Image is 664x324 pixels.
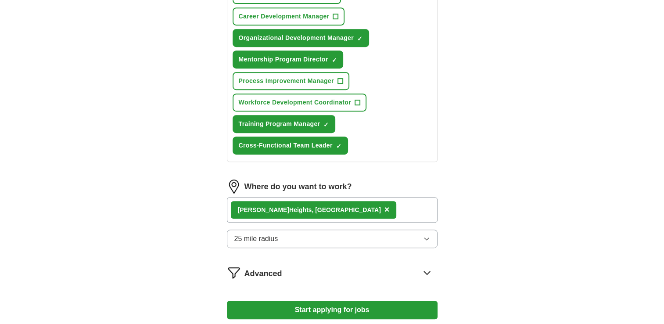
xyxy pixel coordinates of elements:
button: 25 mile radius [227,230,438,248]
button: Cross-Functional Team Leader✓ [233,137,348,155]
button: Start applying for jobs [227,301,438,319]
button: Process Improvement Manager [233,72,349,90]
span: Training Program Manager [239,119,320,129]
label: Where do you want to work? [244,181,352,193]
span: Organizational Development Manager [239,33,354,43]
span: Workforce Development Coordinator [239,98,351,107]
span: × [384,205,390,214]
span: ✓ [323,121,329,128]
span: ✓ [357,35,363,42]
strong: [PERSON_NAME] [238,206,289,213]
div: Heights, [GEOGRAPHIC_DATA] [238,205,381,215]
span: Career Development Manager [239,12,330,21]
button: Workforce Development Coordinator [233,94,366,112]
button: Mentorship Program Director✓ [233,50,344,68]
span: ✓ [336,143,341,150]
span: ✓ [331,57,337,64]
span: Mentorship Program Director [239,55,328,64]
img: filter [227,266,241,280]
button: Organizational Development Manager✓ [233,29,369,47]
span: Process Improvement Manager [239,76,334,86]
button: Training Program Manager✓ [233,115,336,133]
button: × [384,203,390,216]
span: Advanced [244,268,282,280]
img: location.png [227,180,241,194]
span: Cross-Functional Team Leader [239,141,333,150]
button: Career Development Manager [233,7,345,25]
span: 25 mile radius [234,234,278,244]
